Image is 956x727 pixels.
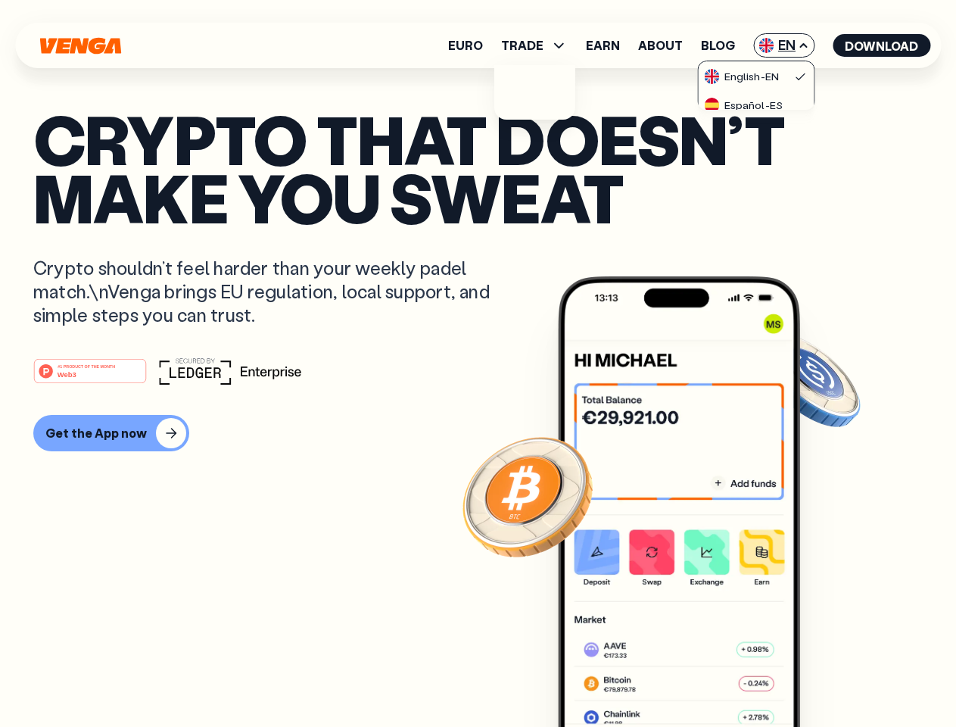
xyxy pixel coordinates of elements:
a: flag-ukEnglish-EN [699,61,814,90]
img: flag-uk [758,38,774,53]
tspan: #1 PRODUCT OF THE MONTH [58,363,115,368]
span: EN [753,33,814,58]
div: English - EN [705,69,779,84]
span: TRADE [501,36,568,55]
svg: Home [38,37,123,55]
img: Bitcoin [459,428,596,564]
a: About [638,39,683,51]
a: Blog [701,39,735,51]
div: Get the App now [45,426,147,441]
span: TRADE [501,39,543,51]
img: flag-es [705,98,720,113]
a: flag-esEspañol-ES [699,90,814,119]
a: Euro [448,39,483,51]
a: #1 PRODUCT OF THE MONTHWeb3 [33,367,147,387]
a: Get the App now [33,415,923,451]
a: Earn [586,39,620,51]
img: flag-uk [705,69,720,84]
tspan: Web3 [58,370,76,378]
p: Crypto that doesn’t make you sweat [33,110,923,226]
button: Get the App now [33,415,189,451]
p: Crypto shouldn’t feel harder than your weekly padel match.\nVenga brings EU regulation, local sup... [33,256,512,327]
div: Español - ES [705,98,783,113]
img: USDC coin [755,326,864,435]
button: Download [833,34,930,57]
